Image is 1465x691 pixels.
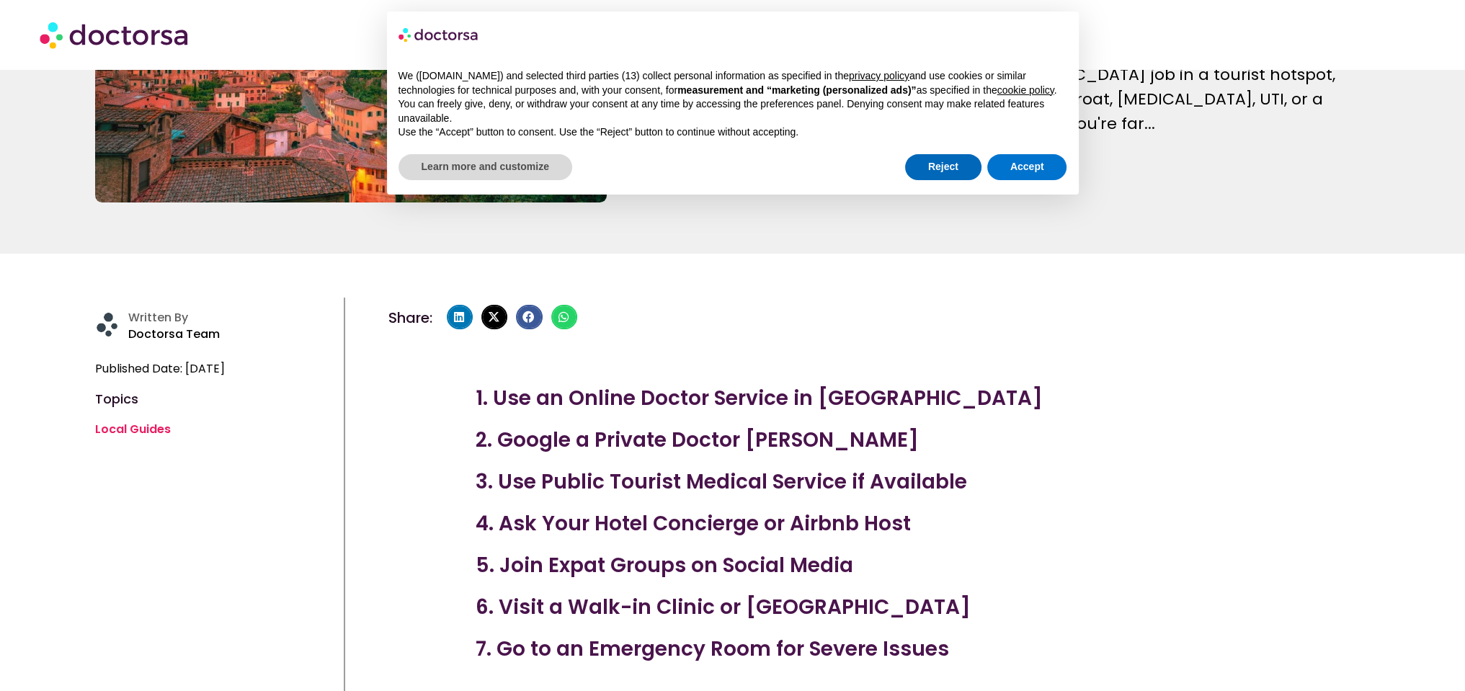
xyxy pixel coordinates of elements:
[677,84,916,96] strong: measurement and “marketing (personalized ads)”
[95,359,225,379] span: Published Date: [DATE]
[398,97,1067,125] p: You can freely give, deny, or withdraw your consent at any time by accessing the preferences pane...
[476,550,1283,581] h3: 5. Join Expat Groups on Social Media
[398,23,479,46] img: logo
[476,467,1283,497] h3: 3. Use Public Tourist Medical Service if Available
[476,383,1283,414] h3: 1. Use an Online Doctor Service in [GEOGRAPHIC_DATA]
[905,154,981,180] button: Reject
[398,69,1067,97] p: We ([DOMAIN_NAME]) and selected third parties (13) collect personal information as specified in t...
[987,154,1067,180] button: Accept
[388,311,432,325] h4: Share:
[128,324,336,344] p: Doctorsa Team
[551,305,577,329] div: Share on whatsapp
[476,592,1283,623] h3: 6. Visit a Walk-in Clinic or [GEOGRAPHIC_DATA]
[476,509,1283,539] h3: 4. Ask Your Hotel Concierge or Airbnb Host
[481,305,507,329] div: Share on x-twitter
[476,634,1283,664] h3: 7. Go to an Emergency Room for Severe Issues
[849,70,909,81] a: privacy policy
[516,305,542,329] div: Share on facebook
[95,421,171,437] a: Local Guides
[476,425,1283,455] h3: 2. Google a Private Doctor [PERSON_NAME]
[398,125,1067,140] p: Use the “Accept” button to consent. Use the “Reject” button to continue without accepting.
[128,311,336,324] h4: Written By
[447,305,473,329] div: Share on linkedin
[95,393,337,405] h4: Topics
[398,154,572,180] button: Learn more and customize
[997,84,1054,96] a: cookie policy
